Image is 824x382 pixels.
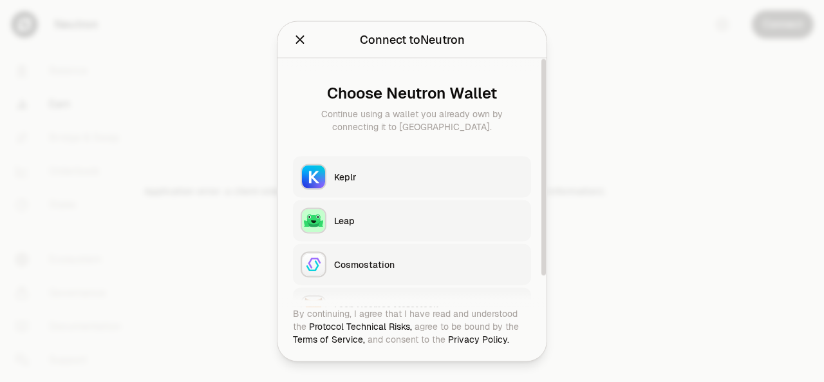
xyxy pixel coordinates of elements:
[293,287,531,329] button: Leap Cosmos MetaMaskLeap Cosmos MetaMask
[360,30,465,48] div: Connect to Neutron
[302,296,325,320] img: Leap Cosmos MetaMask
[334,301,523,314] div: Leap Cosmos MetaMask
[334,258,523,271] div: Cosmostation
[334,170,523,183] div: Keplr
[334,214,523,227] div: Leap
[293,333,365,345] a: Terms of Service,
[303,107,521,133] div: Continue using a wallet you already own by connecting it to [GEOGRAPHIC_DATA].
[302,209,325,232] img: Leap
[293,156,531,197] button: KeplrKeplr
[293,30,307,48] button: Close
[293,200,531,241] button: LeapLeap
[309,320,412,332] a: Protocol Technical Risks,
[302,165,325,188] img: Keplr
[448,333,509,345] a: Privacy Policy.
[293,244,531,285] button: CosmostationCosmostation
[303,84,521,102] div: Choose Neutron Wallet
[302,253,325,276] img: Cosmostation
[293,307,531,345] div: By continuing, I agree that I have read and understood the agree to be bound by the and consent t...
